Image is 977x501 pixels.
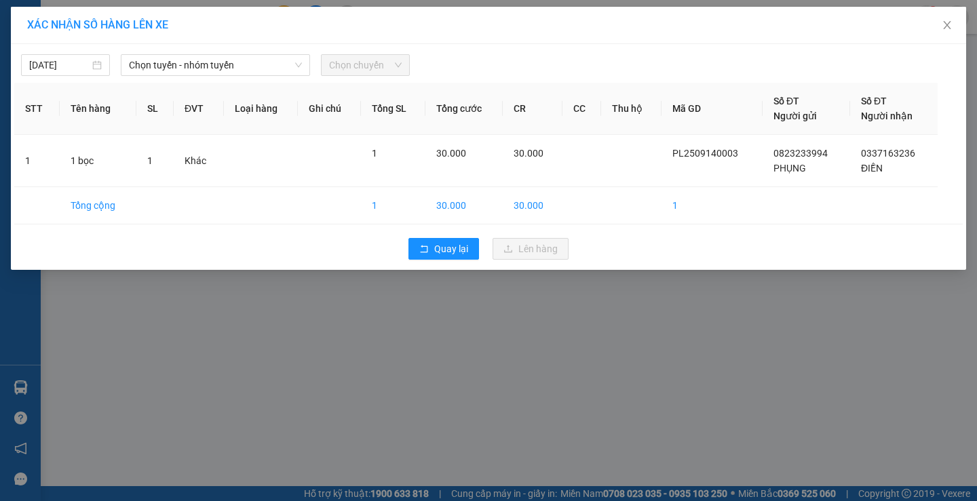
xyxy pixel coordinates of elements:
th: Loại hàng [224,83,298,135]
span: down [294,61,303,69]
td: 1 bọc [60,135,136,187]
td: 30.000 [425,187,503,224]
span: 30.000 [436,148,466,159]
span: phone [78,49,89,60]
button: Close [928,7,966,45]
li: 02839.63.63.63 [6,47,258,64]
span: PHỤNG [773,163,806,174]
button: uploadLên hàng [493,238,569,260]
th: Tên hàng [60,83,136,135]
th: SL [136,83,174,135]
th: STT [14,83,60,135]
span: 30.000 [514,148,543,159]
span: Chọn tuyến - nhóm tuyến [129,55,302,75]
th: Tổng SL [361,83,426,135]
li: 85 [PERSON_NAME] [6,30,258,47]
span: Chọn chuyến [329,55,402,75]
button: rollbackQuay lại [408,238,479,260]
span: Quay lại [434,241,468,256]
td: 1 [14,135,60,187]
td: Khác [174,135,224,187]
span: Số ĐT [773,96,799,106]
th: CC [562,83,602,135]
span: 0823233994 [773,148,828,159]
span: 1 [372,148,377,159]
span: ĐIỀN [861,163,883,174]
span: PL2509140003 [672,148,738,159]
span: 1 [147,155,153,166]
span: 0337163236 [861,148,915,159]
span: environment [78,33,89,43]
b: GỬI : VP Phước Long [6,85,184,107]
b: [PERSON_NAME] [78,9,192,26]
input: 14/09/2025 [29,58,90,73]
td: 1 [662,187,763,224]
span: Số ĐT [861,96,887,106]
span: rollback [419,244,429,255]
td: Tổng cộng [60,187,136,224]
span: XÁC NHẬN SỐ HÀNG LÊN XE [27,18,168,31]
span: Người nhận [861,111,913,121]
th: Thu hộ [601,83,662,135]
span: Người gửi [773,111,817,121]
th: CR [503,83,562,135]
th: Ghi chú [298,83,360,135]
th: Mã GD [662,83,763,135]
th: Tổng cước [425,83,503,135]
span: close [942,20,953,31]
td: 1 [361,187,426,224]
th: ĐVT [174,83,224,135]
td: 30.000 [503,187,562,224]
